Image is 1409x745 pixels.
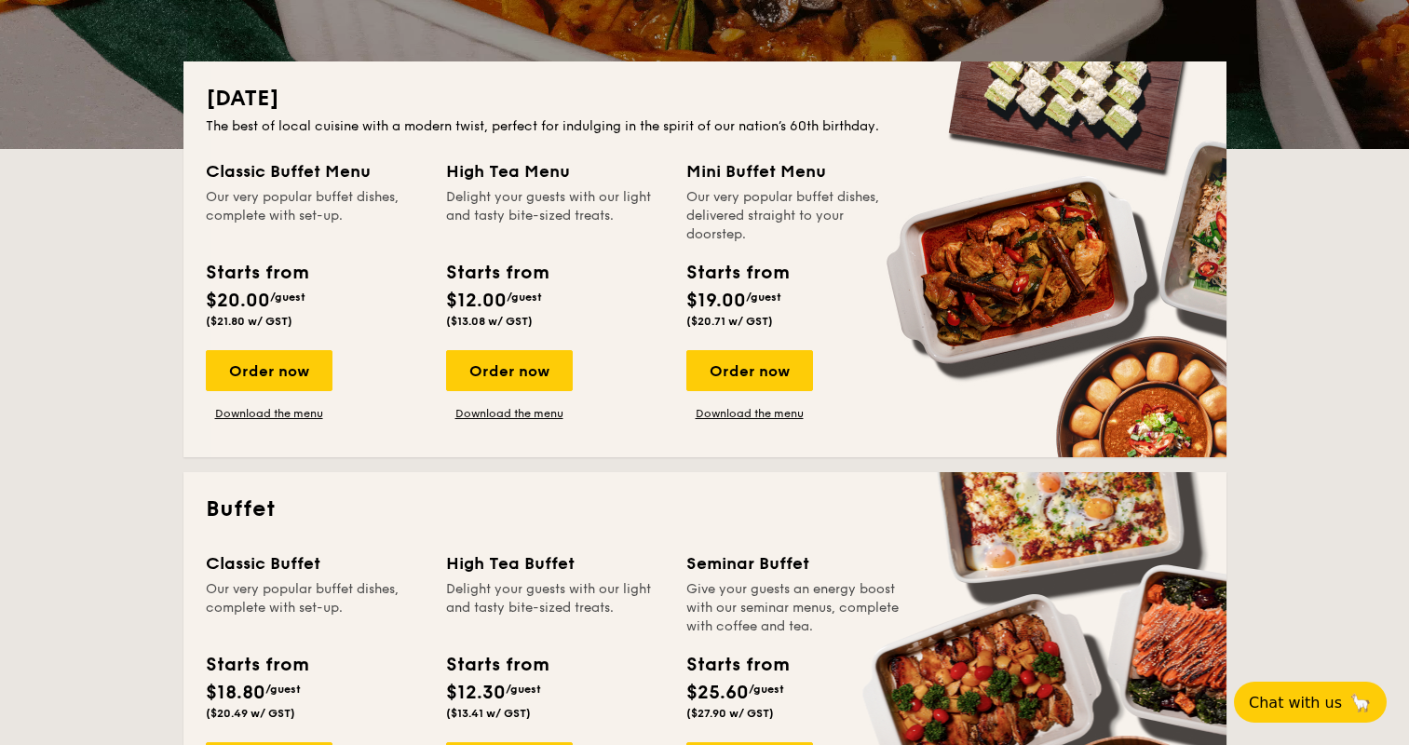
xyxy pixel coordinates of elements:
[446,550,664,576] div: High Tea Buffet
[206,158,424,184] div: Classic Buffet Menu
[746,291,781,304] span: /guest
[446,682,506,704] span: $12.30
[206,315,292,328] span: ($21.80 w/ GST)
[446,580,664,636] div: Delight your guests with our light and tasty bite-sized treats.
[446,259,548,287] div: Starts from
[206,290,270,312] span: $20.00
[206,84,1204,114] h2: [DATE]
[206,707,295,720] span: ($20.49 w/ GST)
[686,350,813,391] div: Order now
[1234,682,1387,723] button: Chat with us🦙
[686,406,813,421] a: Download the menu
[686,315,773,328] span: ($20.71 w/ GST)
[446,290,507,312] span: $12.00
[686,651,788,679] div: Starts from
[206,494,1204,524] h2: Buffet
[1249,694,1342,711] span: Chat with us
[686,259,788,287] div: Starts from
[446,707,531,720] span: ($13.41 w/ GST)
[206,117,1204,136] div: The best of local cuisine with a modern twist, perfect for indulging in the spirit of our nation’...
[686,550,904,576] div: Seminar Buffet
[686,158,904,184] div: Mini Buffet Menu
[446,315,533,328] span: ($13.08 w/ GST)
[270,291,305,304] span: /guest
[749,683,784,696] span: /guest
[686,290,746,312] span: $19.00
[206,188,424,244] div: Our very popular buffet dishes, complete with set-up.
[446,651,548,679] div: Starts from
[206,406,332,421] a: Download the menu
[1349,692,1372,713] span: 🦙
[686,682,749,704] span: $25.60
[506,683,541,696] span: /guest
[686,188,904,244] div: Our very popular buffet dishes, delivered straight to your doorstep.
[507,291,542,304] span: /guest
[206,350,332,391] div: Order now
[206,651,307,679] div: Starts from
[206,550,424,576] div: Classic Buffet
[265,683,301,696] span: /guest
[206,580,424,636] div: Our very popular buffet dishes, complete with set-up.
[446,406,573,421] a: Download the menu
[446,158,664,184] div: High Tea Menu
[206,682,265,704] span: $18.80
[446,350,573,391] div: Order now
[446,188,664,244] div: Delight your guests with our light and tasty bite-sized treats.
[686,707,774,720] span: ($27.90 w/ GST)
[686,580,904,636] div: Give your guests an energy boost with our seminar menus, complete with coffee and tea.
[206,259,307,287] div: Starts from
